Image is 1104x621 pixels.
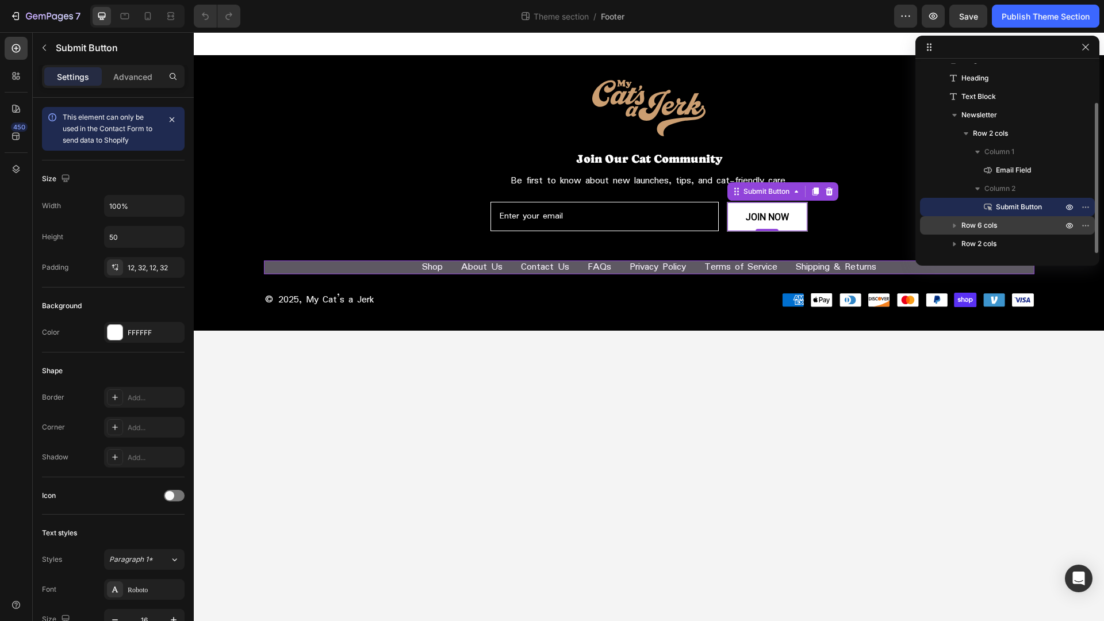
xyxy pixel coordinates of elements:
[104,549,185,570] button: Paragraph 1*
[534,170,614,199] button: join now
[71,262,180,274] p: © 2025, My Cat’s a Jerk
[109,554,153,565] span: Paragraph 1*
[57,71,89,83] p: Settings
[105,195,184,216] input: Auto
[75,9,80,23] p: 7
[128,328,182,338] div: FFFFFF
[961,72,988,84] span: Heading
[42,327,60,338] div: Color
[394,229,417,241] a: FAQs
[56,41,180,55] p: Submit Button
[42,232,63,242] div: Height
[42,584,56,595] div: Font
[14,143,896,155] p: Be first to know about new launches, tips, and cat-friendly care.
[992,5,1099,28] button: Publish Theme Section
[996,201,1042,213] span: Submit Button
[105,227,184,247] input: Auto
[760,260,783,275] img: gempages_584648911461810757-aa7ad971-5475-470d-bc17-96d21162e58a.svg
[436,229,492,241] a: Privacy Policy
[128,453,182,463] div: Add...
[973,128,1008,139] span: Row 2 cols
[42,392,64,402] div: Border
[593,10,596,22] span: /
[674,260,697,275] img: gempages_584648911461810757-0f74d642-f3cc-4a53-91df-8b16213cf74d.svg
[228,229,249,241] a: Shop
[128,263,182,273] div: 12, 32, 12, 32
[531,10,591,22] span: Theme section
[588,260,611,275] img: gempages_584648911461810757-06851f74-7f99-4cc0-8625-424975ac2c29.svg
[194,32,1104,621] iframe: Design area
[327,229,375,241] a: Contact Us
[42,528,77,538] div: Text styles
[949,5,987,28] button: Save
[128,585,182,595] div: Roboto
[996,164,1031,176] span: Email Field
[961,238,996,250] span: Row 2 cols
[984,183,1015,194] span: Column 2
[961,91,996,102] span: Text Block
[511,229,584,241] a: Terms of Service
[128,393,182,403] div: Add...
[984,146,1014,158] span: Column 1
[789,260,812,275] img: gempages_584648911461810757-172cc850-187b-49b4-bc70-bee7a08e571b.svg
[961,109,997,121] span: Newsletter
[113,71,152,83] p: Advanced
[42,366,63,376] div: Shape
[5,5,86,28] button: 7
[552,179,595,190] div: join now
[42,422,65,432] div: Corner
[703,260,726,275] img: gempages_584648911461810757-ed8c7352-d264-4d73-86c3-6f396a344fed.svg
[194,5,240,28] div: Undo/Redo
[601,10,624,22] span: Footer
[42,201,61,211] div: Width
[645,260,668,275] img: gempages_584648911461810757-9b3c34ce-0cdf-4712-a9eb-77f0d5418612.svg
[959,11,978,21] span: Save
[42,490,56,501] div: Icon
[731,260,754,275] img: gempages_584648911461810757-e1709c26-97a8-42d0-8740-ed1044ea4a4b.svg
[1065,565,1092,592] div: Open Intercom Messenger
[602,229,683,241] a: Shipping & Returns
[42,554,62,565] div: Styles
[818,260,841,275] img: gempages_584648911461810757-beac3a82-1536-4314-ab43-2294bd497496.svg
[63,113,152,144] span: This element can only be used in the Contact Form to send data to Shopify
[297,170,525,199] input: Enter your email
[1002,10,1090,22] div: Publish Theme Section
[391,46,519,106] img: gempages_584648911461810757-8b099ec5-5e11-409a-a38f-d4489034c859.svg
[42,452,68,462] div: Shadow
[547,154,598,164] div: Submit Button
[128,423,182,433] div: Add...
[42,262,68,273] div: Padding
[616,260,639,275] img: gempages_584648911461810757-1c6c5934-be79-4a65-bf89-8c8a8dde052c.svg
[13,120,897,135] h2: Join Our Cat Community
[11,122,28,132] div: 450
[267,229,309,241] a: About Us
[961,220,997,231] span: Row 6 cols
[42,301,82,311] div: Background
[42,171,72,187] div: Size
